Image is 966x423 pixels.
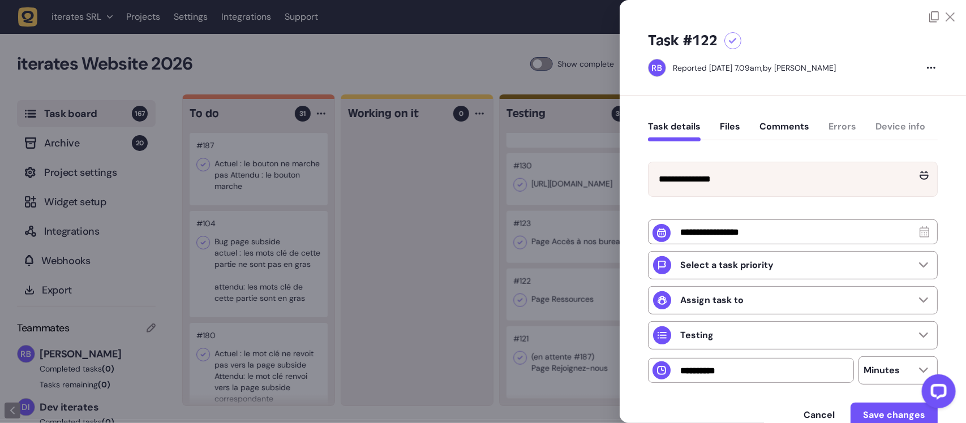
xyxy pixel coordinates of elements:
[864,365,900,376] p: Minutes
[804,411,835,420] span: Cancel
[759,121,809,141] button: Comments
[680,260,774,271] p: Select a task priority
[648,121,701,141] button: Task details
[673,63,763,73] div: Reported [DATE] 7.09am,
[649,59,666,76] img: Rodolphe Balay
[680,330,714,341] p: Testing
[720,121,740,141] button: Files
[913,370,960,417] iframe: LiveChat chat widget
[648,32,718,50] h5: Task #122
[673,62,836,74] div: by [PERSON_NAME]
[680,295,744,306] p: Assign task to
[863,411,925,420] span: Save changes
